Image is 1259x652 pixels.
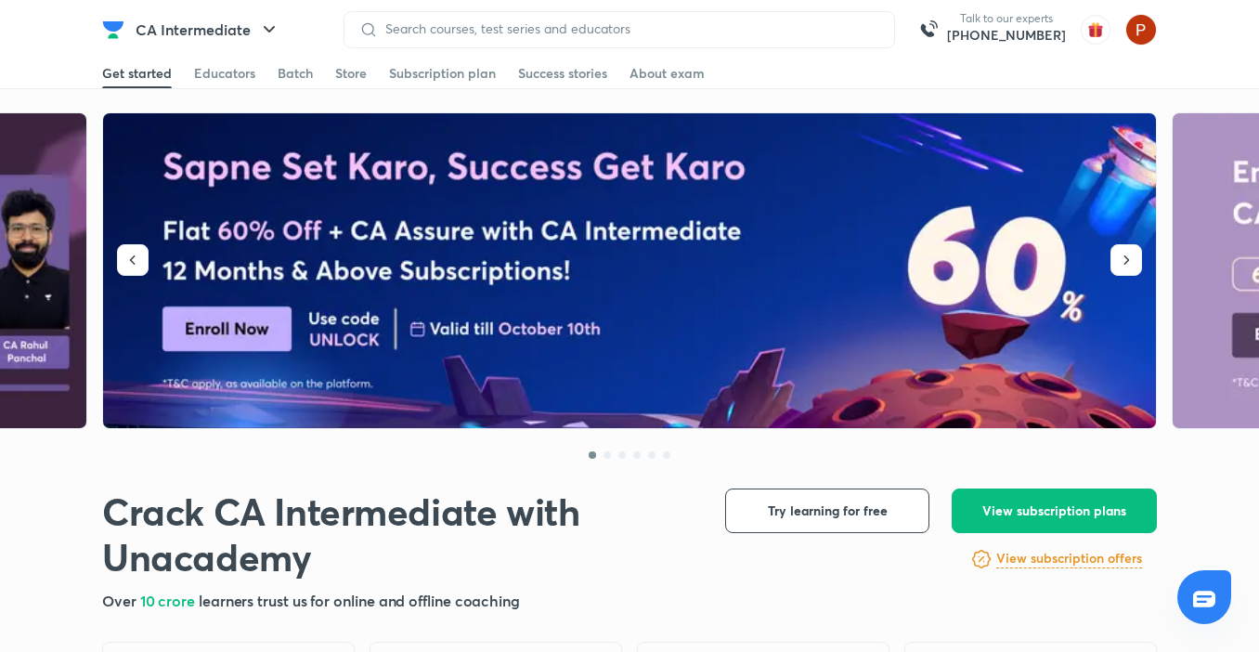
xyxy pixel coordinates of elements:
[194,64,255,83] div: Educators
[996,548,1142,570] a: View subscription offers
[199,591,520,610] span: learners trust us for online and offline coaching
[982,502,1126,520] span: View subscription plans
[378,21,879,36] input: Search courses, test series and educators
[947,11,1066,26] p: Talk to our experts
[102,19,124,41] img: Company Logo
[389,59,496,88] a: Subscription plan
[335,64,367,83] div: Store
[952,489,1157,533] button: View subscription plans
[102,64,172,83] div: Get started
[996,549,1142,568] h6: View subscription offers
[140,591,199,610] span: 10 crore
[102,59,172,88] a: Get started
[278,64,313,83] div: Batch
[335,59,367,88] a: Store
[102,489,695,580] h1: Crack CA Intermediate with Unacademy
[629,64,705,83] div: About exam
[1081,15,1110,45] img: avatar
[910,11,947,48] img: call-us
[102,591,140,610] span: Over
[768,502,888,520] span: Try learning for free
[389,64,496,83] div: Subscription plan
[725,489,929,533] button: Try learning for free
[1125,14,1157,46] img: Palak
[947,26,1066,45] a: [PHONE_NUMBER]
[278,59,313,88] a: Batch
[629,59,705,88] a: About exam
[194,59,255,88] a: Educators
[124,11,292,48] button: CA Intermediate
[518,59,607,88] a: Success stories
[518,64,607,83] div: Success stories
